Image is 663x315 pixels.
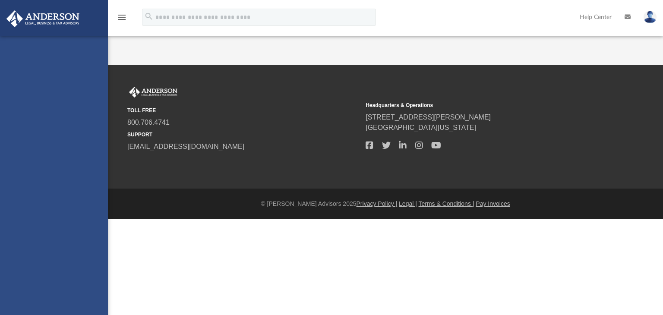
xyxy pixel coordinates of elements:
[127,143,244,150] a: [EMAIL_ADDRESS][DOMAIN_NAME]
[476,200,510,207] a: Pay Invoices
[366,124,476,131] a: [GEOGRAPHIC_DATA][US_STATE]
[144,12,154,21] i: search
[117,16,127,22] a: menu
[366,101,598,109] small: Headquarters & Operations
[108,199,663,208] div: © [PERSON_NAME] Advisors 2025
[4,10,82,27] img: Anderson Advisors Platinum Portal
[366,113,491,121] a: [STREET_ADDRESS][PERSON_NAME]
[357,200,398,207] a: Privacy Policy |
[117,12,127,22] i: menu
[644,11,657,23] img: User Pic
[127,119,170,126] a: 800.706.4741
[127,131,360,139] small: SUPPORT
[419,200,474,207] a: Terms & Conditions |
[399,200,417,207] a: Legal |
[127,87,179,98] img: Anderson Advisors Platinum Portal
[127,107,360,114] small: TOLL FREE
